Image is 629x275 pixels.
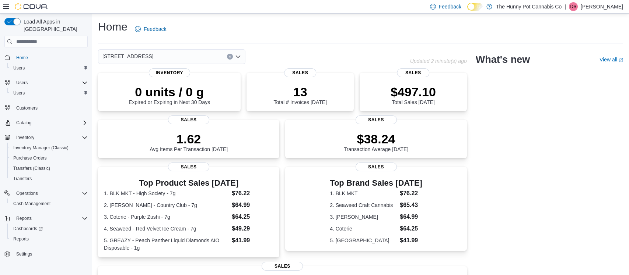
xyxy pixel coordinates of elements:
a: Users [10,64,28,72]
span: Feedback [439,3,461,10]
p: $497.10 [391,85,436,99]
dd: $49.29 [232,224,273,233]
span: Inventory Manager (Classic) [10,143,88,152]
dt: 5. GREAZY - Peach Panther Liquid Diamonds AIO Disposable - 1g [104,237,229,251]
h3: Top Brand Sales [DATE] [330,179,422,187]
dd: $41.99 [232,236,273,245]
dt: 3. [PERSON_NAME] [330,213,397,221]
a: Dashboards [10,224,46,233]
a: Customers [13,104,41,113]
span: Catalog [16,120,31,126]
span: Customers [16,105,38,111]
button: Users [1,78,91,88]
span: Purchase Orders [13,155,47,161]
span: Users [13,78,88,87]
p: [PERSON_NAME] [581,2,623,11]
a: Dashboards [7,224,91,234]
span: Cash Management [13,201,50,207]
img: Cova [15,3,48,10]
a: Inventory Manager (Classic) [10,143,71,152]
span: Catalog [13,118,88,127]
p: 0 units / 0 g [129,85,210,99]
span: [STREET_ADDRESS] [102,52,153,61]
span: Sales [356,162,397,171]
dd: $64.99 [400,213,422,221]
h3: Top Product Sales [DATE] [104,179,273,187]
button: Cash Management [7,199,91,209]
dt: 5. [GEOGRAPHIC_DATA] [330,237,397,244]
div: Total # Invoices [DATE] [274,85,327,105]
span: Sales [262,262,303,271]
button: Purchase Orders [7,153,91,163]
span: Operations [16,190,38,196]
button: Inventory [1,132,91,143]
span: Settings [13,249,88,258]
span: Feedback [144,25,166,33]
span: Users [16,80,28,86]
button: Reports [7,234,91,244]
a: View allExternal link [600,57,623,63]
a: Transfers (Classic) [10,164,53,173]
h1: Home [98,19,127,34]
input: Dark Mode [467,3,483,11]
div: Total Sales [DATE] [391,85,436,105]
span: Inventory [16,135,34,140]
button: Reports [1,213,91,224]
dt: 2. Seaweed Craft Cannabis [330,201,397,209]
span: Transfers [13,176,32,182]
dd: $64.25 [232,213,273,221]
div: Dayton Sobon [569,2,578,11]
a: Users [10,89,28,97]
div: Transaction Average [DATE] [344,132,409,152]
button: Operations [13,189,41,198]
a: Purchase Orders [10,154,50,162]
span: Sales [356,115,397,124]
span: Sales [168,162,209,171]
div: Avg Items Per Transaction [DATE] [150,132,228,152]
p: The Hunny Pot Cannabis Co [496,2,562,11]
span: Transfers (Classic) [13,165,50,171]
span: Load All Apps in [GEOGRAPHIC_DATA] [21,18,88,33]
p: 1.62 [150,132,228,146]
span: Reports [13,236,29,242]
span: Users [10,89,88,97]
dt: 2. [PERSON_NAME] - Country Club - 7g [104,201,229,209]
dt: 1. BLK MKT - High Society - 7g [104,190,229,197]
a: Transfers [10,174,35,183]
button: Open list of options [235,54,241,60]
button: Transfers (Classic) [7,163,91,174]
svg: External link [619,58,623,63]
button: Users [7,63,91,73]
dt: 1. BLK MKT [330,190,397,197]
a: Reports [10,235,32,243]
a: Feedback [132,22,169,36]
h2: What's new [476,54,530,65]
button: Home [1,52,91,63]
button: Reports [13,214,35,223]
a: Cash Management [10,199,53,208]
button: Clear input [227,54,233,60]
span: Dashboards [10,224,88,233]
button: Inventory Manager (Classic) [7,143,91,153]
dt: 4. Coterie [330,225,397,232]
span: Reports [13,214,88,223]
span: Home [13,53,88,62]
button: Settings [1,249,91,259]
span: Inventory [149,68,190,77]
button: Operations [1,188,91,199]
span: Operations [13,189,88,198]
button: Inventory [13,133,37,142]
button: Users [7,88,91,98]
button: Users [13,78,31,87]
dd: $41.99 [400,236,422,245]
span: Users [13,65,25,71]
p: $38.24 [344,132,409,146]
span: Users [13,90,25,96]
span: DS [570,2,577,11]
dt: 3. Coterie - Purple Zushi - 7g [104,213,229,221]
a: Settings [13,250,35,258]
span: Sales [168,115,209,124]
span: Purchase Orders [10,154,88,162]
span: Inventory Manager (Classic) [13,145,69,151]
dd: $76.22 [400,189,422,198]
